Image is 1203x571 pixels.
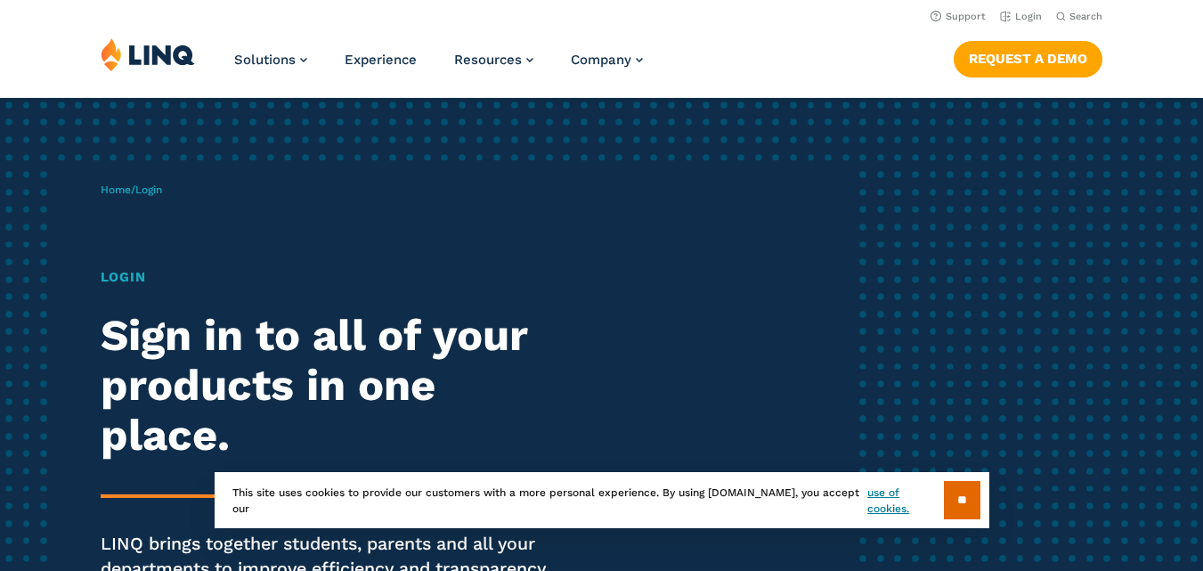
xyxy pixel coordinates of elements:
[1056,10,1102,23] button: Open Search Bar
[1069,11,1102,22] span: Search
[215,472,989,528] div: This site uses cookies to provide our customers with a more personal experience. By using [DOMAIN...
[454,52,522,68] span: Resources
[101,267,565,288] h1: Login
[931,11,986,22] a: Support
[101,184,131,196] a: Home
[1000,11,1042,22] a: Login
[954,41,1102,77] a: Request a Demo
[234,52,307,68] a: Solutions
[571,52,643,68] a: Company
[345,52,417,68] a: Experience
[954,37,1102,77] nav: Button Navigation
[234,37,643,96] nav: Primary Navigation
[101,184,162,196] span: /
[867,485,943,517] a: use of cookies.
[454,52,533,68] a: Resources
[135,184,162,196] span: Login
[234,52,296,68] span: Solutions
[101,37,195,71] img: LINQ | K‑12 Software
[571,52,631,68] span: Company
[101,311,565,461] h2: Sign in to all of your products in one place.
